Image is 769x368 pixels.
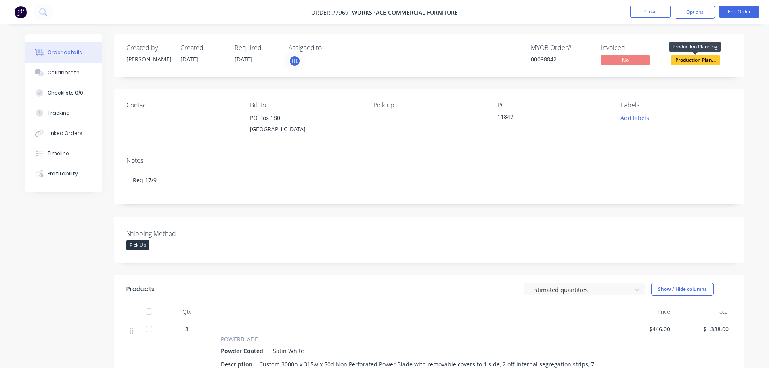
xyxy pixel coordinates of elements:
div: Profitability [48,170,78,177]
button: Profitability [25,164,102,184]
div: Price [615,304,673,320]
div: [PERSON_NAME] [126,55,171,63]
div: Products [126,284,155,294]
div: Required [235,44,279,52]
span: Order #7969 - [311,8,352,16]
div: PO Box 180[GEOGRAPHIC_DATA] [250,112,360,138]
span: POWERBLADE [221,335,258,343]
div: PO [497,101,608,109]
div: Invoiced [601,44,662,52]
span: [DATE] [180,55,198,63]
span: [DATE] [235,55,252,63]
div: Labels [621,101,731,109]
span: $446.00 [618,325,670,333]
div: 00098842 [531,55,591,63]
button: Production Plan... [671,55,720,67]
div: Timeline [48,150,69,157]
div: Production Planning [669,42,721,52]
div: Satin White [270,345,304,357]
div: Pick Up [126,240,149,250]
div: Powder Coated [221,345,266,357]
label: Shipping Method [126,229,227,238]
div: Notes [126,157,732,164]
div: Created [180,44,225,52]
div: [GEOGRAPHIC_DATA] [250,124,360,135]
button: Checklists 0/0 [25,83,102,103]
button: HL [289,55,301,67]
div: PO Box 180 [250,112,360,124]
span: - [214,325,216,333]
button: Options [675,6,715,19]
button: Timeline [25,143,102,164]
button: Add labels [616,112,654,123]
span: No [601,55,650,65]
div: Req 17/9 [126,168,732,192]
button: Collaborate [25,63,102,83]
div: Order details [48,49,82,56]
button: Show / Hide columns [651,283,714,296]
button: Close [630,6,671,18]
button: Linked Orders [25,123,102,143]
div: Linked Orders [48,130,82,137]
div: Bill to [250,101,360,109]
span: $1,338.00 [677,325,729,333]
div: Tracking [48,109,70,117]
div: MYOB Order # [531,44,591,52]
div: Collaborate [48,69,80,76]
button: Edit Order [719,6,759,18]
button: Order details [25,42,102,63]
div: 11849 [497,112,598,124]
img: Factory [15,6,27,18]
div: Qty [163,304,211,320]
div: Created by [126,44,171,52]
span: 3 [185,325,189,333]
div: Total [673,304,732,320]
span: Production Plan... [671,55,720,65]
button: Tracking [25,103,102,123]
div: Contact [126,101,237,109]
div: Checklists 0/0 [48,89,83,97]
a: Workspace Commercial Furniture [352,8,458,16]
div: Pick up [373,101,484,109]
div: Assigned to [289,44,369,52]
